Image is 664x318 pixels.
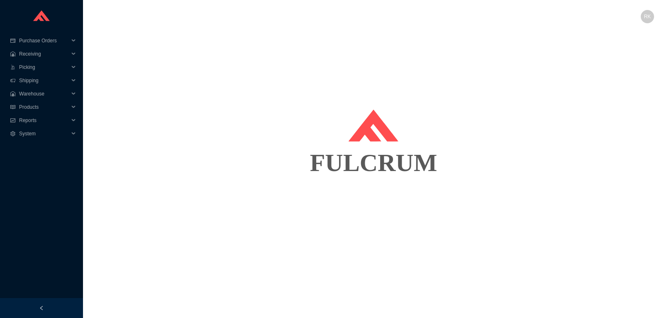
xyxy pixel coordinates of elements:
[19,114,69,127] span: Reports
[19,74,69,87] span: Shipping
[10,131,16,136] span: setting
[19,47,69,61] span: Receiving
[644,10,651,23] span: RK
[19,87,69,100] span: Warehouse
[10,38,16,43] span: credit-card
[10,118,16,123] span: fund
[19,34,69,47] span: Purchase Orders
[19,100,69,114] span: Products
[19,61,69,74] span: Picking
[39,306,44,311] span: left
[10,105,16,110] span: read
[19,127,69,140] span: System
[93,142,654,183] div: FULCRUM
